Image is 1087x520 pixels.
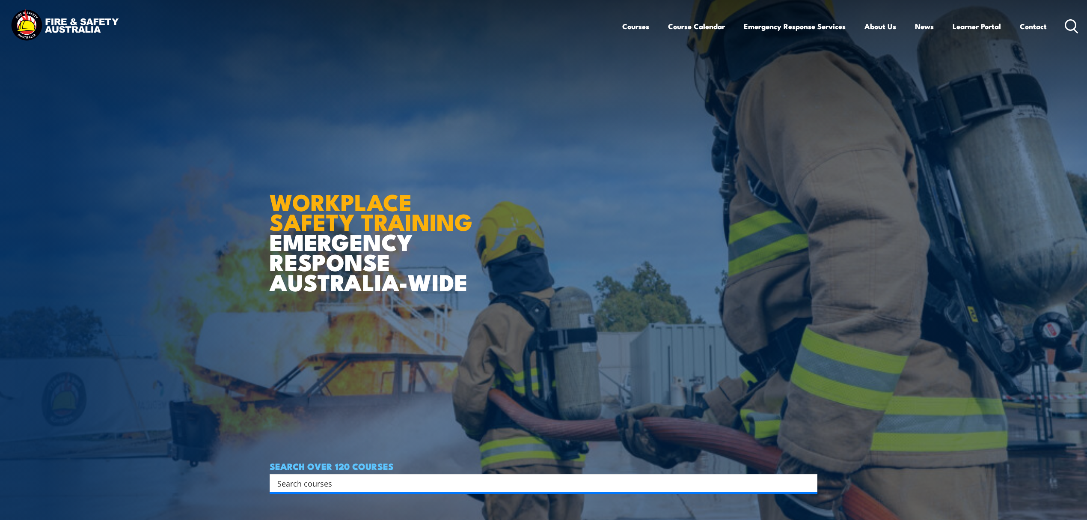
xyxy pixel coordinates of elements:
h1: EMERGENCY RESPONSE AUSTRALIA-WIDE [270,170,479,292]
a: Contact [1020,15,1047,38]
a: Learner Portal [953,15,1001,38]
form: Search form [279,477,800,489]
a: Course Calendar [668,15,725,38]
a: Courses [622,15,649,38]
strong: WORKPLACE SAFETY TRAINING [270,183,472,239]
button: Search magnifier button [802,477,814,489]
a: About Us [864,15,896,38]
a: Emergency Response Services [744,15,846,38]
input: Search input [277,477,799,490]
h4: SEARCH OVER 120 COURSES [270,461,817,471]
a: News [915,15,934,38]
